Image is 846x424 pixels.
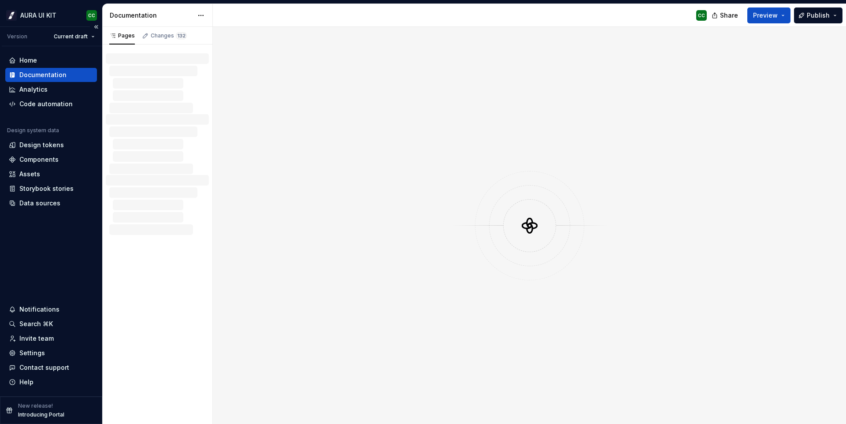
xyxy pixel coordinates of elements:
div: Notifications [19,305,59,314]
a: Code automation [5,97,97,111]
div: Design tokens [19,141,64,149]
a: Data sources [5,196,97,210]
div: Home [19,56,37,65]
div: Settings [19,349,45,357]
a: Components [5,152,97,167]
a: Settings [5,346,97,360]
div: Analytics [19,85,48,94]
a: Storybook stories [5,182,97,196]
div: Storybook stories [19,184,74,193]
div: CC [698,12,705,19]
div: Help [19,378,33,387]
div: Documentation [19,71,67,79]
div: Data sources [19,199,60,208]
div: Changes [151,32,187,39]
button: Publish [794,7,842,23]
div: Documentation [110,11,193,20]
div: Assets [19,170,40,179]
div: Search ⌘K [19,320,53,328]
button: Preview [747,7,790,23]
a: Analytics [5,82,97,97]
a: Home [5,53,97,67]
button: Share [707,7,744,23]
div: Code automation [19,100,73,108]
span: 132 [176,32,187,39]
button: Notifications [5,302,97,316]
a: Design tokens [5,138,97,152]
button: Collapse sidebar [90,21,102,33]
span: Current draft [54,33,88,40]
span: Preview [753,11,778,20]
span: Publish [807,11,830,20]
div: Contact support [19,363,69,372]
div: Pages [109,32,135,39]
img: 21c8839b-7b80-4e8a-93b5-a407ded24906.png [6,10,17,21]
p: New release! [18,402,53,409]
div: CC [88,12,95,19]
a: Documentation [5,68,97,82]
div: Design system data [7,127,59,134]
button: Contact support [5,361,97,375]
a: Assets [5,167,97,181]
button: Current draft [50,30,99,43]
div: AURA UI KIT [20,11,56,20]
button: AURA UI KITCC [2,6,100,25]
div: Components [19,155,59,164]
p: Introducing Portal [18,411,64,418]
a: Invite team [5,331,97,346]
span: Share [720,11,738,20]
button: Help [5,375,97,389]
div: Version [7,33,27,40]
button: Search ⌘K [5,317,97,331]
div: Invite team [19,334,54,343]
